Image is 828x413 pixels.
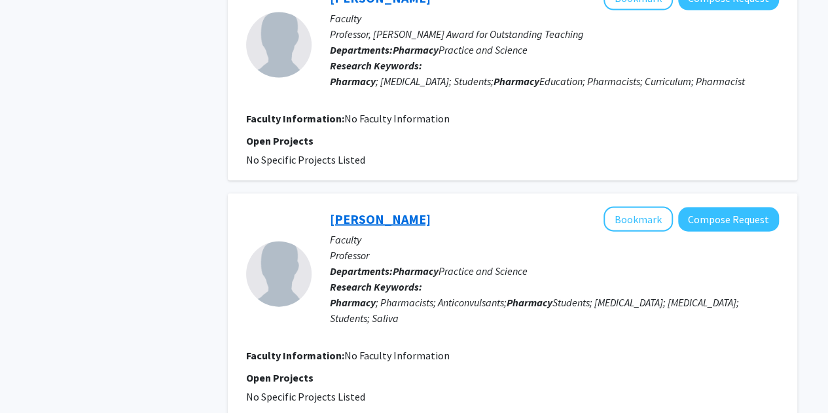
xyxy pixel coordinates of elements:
p: Faculty [330,10,779,26]
b: Pharmacy [507,296,552,309]
span: No Faculty Information [344,349,450,362]
b: Pharmacy [393,43,439,56]
b: Faculty Information: [246,112,344,125]
b: Pharmacy [330,75,376,88]
div: ; Pharmacists; Anticonvulsants; Students; [MEDICAL_DATA]; [MEDICAL_DATA]; Students; Saliva [330,295,779,326]
button: Add Melody Ryan to Bookmarks [603,207,673,232]
span: No Specific Projects Listed [246,153,365,166]
p: Professor, [PERSON_NAME] Award for Outstanding Teaching [330,26,779,42]
div: ; [MEDICAL_DATA]; Students; Education; Pharmacists; Curriculum; Pharmacist [330,73,779,89]
b: Faculty Information: [246,349,344,362]
b: Pharmacy [393,264,439,278]
p: Open Projects [246,133,779,149]
b: Research Keywords: [330,280,422,293]
span: Practice and Science [393,264,528,278]
p: Professor [330,247,779,263]
span: No Specific Projects Listed [246,390,365,403]
a: [PERSON_NAME] [330,211,431,227]
button: Compose Request to Melody Ryan [678,207,779,232]
p: Open Projects [246,370,779,386]
span: No Faculty Information [344,112,450,125]
span: Practice and Science [393,43,528,56]
b: Departments: [330,264,393,278]
b: Departments: [330,43,393,56]
b: Research Keywords: [330,59,422,72]
iframe: Chat [10,354,56,403]
b: Pharmacy [330,296,376,309]
p: Faculty [330,232,779,247]
b: Pharmacy [494,75,539,88]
